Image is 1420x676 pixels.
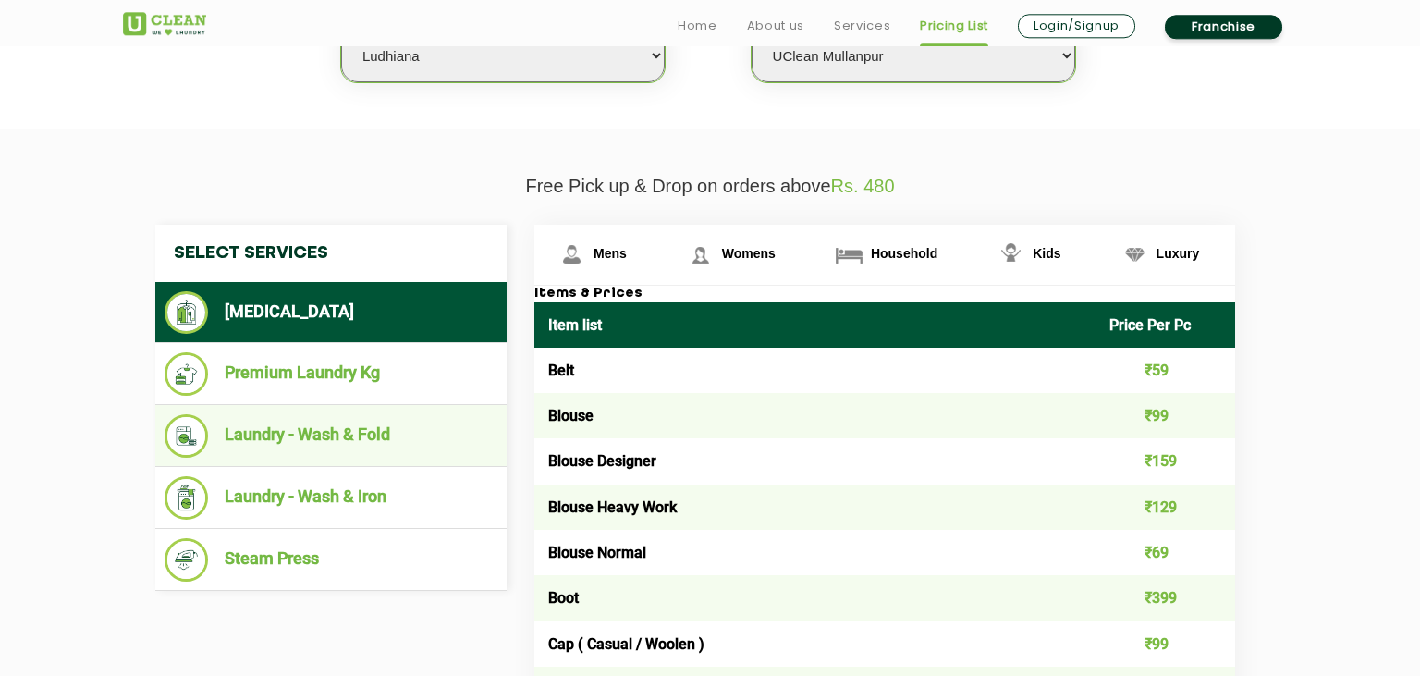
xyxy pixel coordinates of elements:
li: Steam Press [165,538,497,582]
td: Boot [534,575,1096,621]
td: Cap ( Casual / Woolen ) [534,621,1096,666]
td: ₹399 [1096,575,1236,621]
td: ₹99 [1096,393,1236,438]
td: Blouse Heavy Work [534,485,1096,530]
th: Price Per Pc [1096,302,1236,348]
span: Mens [594,246,627,261]
td: Belt [534,348,1096,393]
span: Kids [1033,246,1060,261]
a: Services [834,15,890,37]
img: Luxury [1119,239,1151,271]
a: Pricing List [920,15,988,37]
img: Laundry - Wash & Iron [165,476,208,520]
td: Blouse [534,393,1096,438]
a: About us [747,15,804,37]
li: Laundry - Wash & Fold [165,414,497,458]
li: Laundry - Wash & Iron [165,476,497,520]
td: ₹129 [1096,485,1236,530]
th: Item list [534,302,1096,348]
td: Blouse Normal [534,530,1096,575]
img: UClean Laundry and Dry Cleaning [123,12,206,35]
td: ₹159 [1096,438,1236,484]
h4: Select Services [155,225,507,282]
a: Login/Signup [1018,14,1135,38]
img: Mens [556,239,588,271]
span: Womens [722,246,776,261]
li: Premium Laundry Kg [165,352,497,396]
li: [MEDICAL_DATA] [165,291,497,334]
img: Womens [684,239,716,271]
a: Franchise [1165,15,1282,39]
img: Household [833,239,865,271]
span: Rs. 480 [831,176,895,196]
h3: Items & Prices [534,286,1235,302]
td: ₹69 [1096,530,1236,575]
img: Kids [995,239,1027,271]
a: Home [678,15,717,37]
img: Laundry - Wash & Fold [165,414,208,458]
td: ₹99 [1096,621,1236,666]
td: ₹59 [1096,348,1236,393]
p: Free Pick up & Drop on orders above [123,176,1297,197]
img: Dry Cleaning [165,291,208,334]
span: Luxury [1157,246,1200,261]
img: Premium Laundry Kg [165,352,208,396]
img: Steam Press [165,538,208,582]
span: Household [871,246,937,261]
td: Blouse Designer [534,438,1096,484]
